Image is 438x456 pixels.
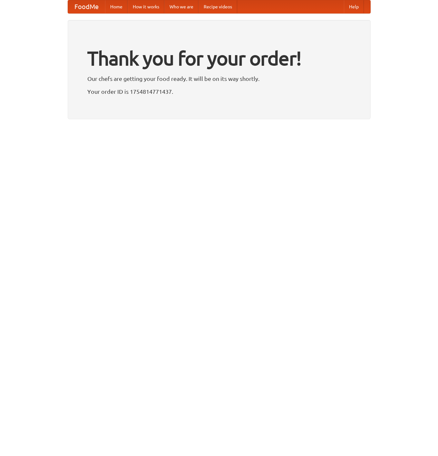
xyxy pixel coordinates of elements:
a: Who we are [164,0,199,13]
a: Recipe videos [199,0,237,13]
h1: Thank you for your order! [87,43,351,74]
a: Home [105,0,128,13]
a: How it works [128,0,164,13]
a: Help [344,0,364,13]
a: FoodMe [68,0,105,13]
p: Our chefs are getting your food ready. It will be on its way shortly. [87,74,351,83]
p: Your order ID is 1754814771437. [87,87,351,96]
